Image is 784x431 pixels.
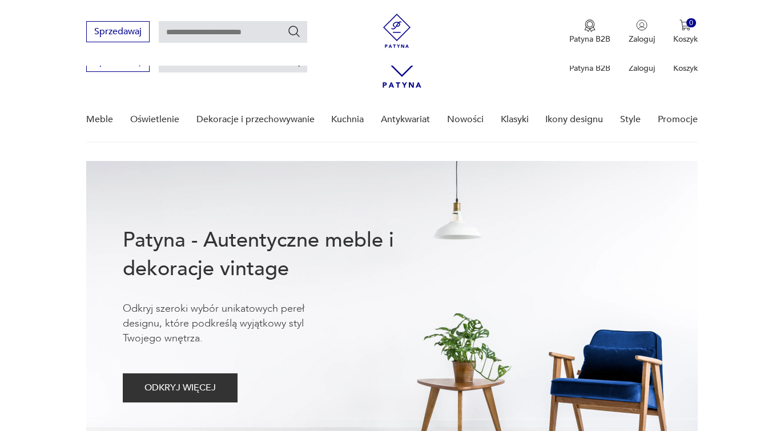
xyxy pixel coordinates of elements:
[86,98,113,142] a: Meble
[123,373,238,402] button: ODKRYJ WIĘCEJ
[123,301,340,346] p: Odkryj szeroki wybór unikatowych pereł designu, które podkreślą wyjątkowy styl Twojego wnętrza.
[130,98,179,142] a: Oświetlenie
[287,25,301,38] button: Szukaj
[673,34,698,45] p: Koszyk
[680,19,691,31] img: Ikona koszyka
[629,63,655,74] p: Zaloguj
[86,58,150,66] a: Sprzedawaj
[629,19,655,45] button: Zaloguj
[380,14,414,48] img: Patyna - sklep z meblami i dekoracjami vintage
[381,98,430,142] a: Antykwariat
[673,19,698,45] button: 0Koszyk
[629,34,655,45] p: Zaloguj
[331,98,364,142] a: Kuchnia
[501,98,529,142] a: Klasyki
[123,226,431,283] h1: Patyna - Autentyczne meble i dekoracje vintage
[569,63,610,74] p: Patyna B2B
[569,19,610,45] a: Ikona medaluPatyna B2B
[686,18,696,28] div: 0
[196,98,315,142] a: Dekoracje i przechowywanie
[86,29,150,37] a: Sprzedawaj
[569,19,610,45] button: Patyna B2B
[545,98,603,142] a: Ikony designu
[584,19,596,32] img: Ikona medalu
[86,21,150,42] button: Sprzedawaj
[123,385,238,393] a: ODKRYJ WIĘCEJ
[673,63,698,74] p: Koszyk
[636,19,648,31] img: Ikonka użytkownika
[620,98,641,142] a: Style
[658,98,698,142] a: Promocje
[447,98,484,142] a: Nowości
[569,34,610,45] p: Patyna B2B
